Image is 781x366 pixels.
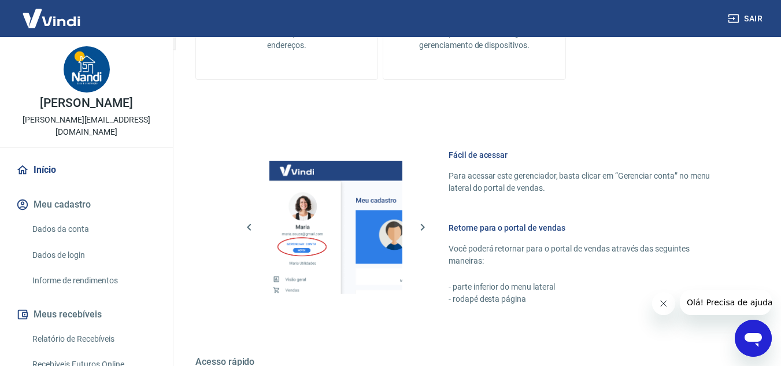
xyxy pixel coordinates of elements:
[32,19,57,28] div: v 4.0.25
[9,114,164,138] p: [PERSON_NAME][EMAIL_ADDRESS][DOMAIN_NAME]
[449,170,726,194] p: Para acessar este gerenciador, basta clicar em “Gerenciar conta” no menu lateral do portal de ven...
[122,67,131,76] img: tab_keywords_by_traffic_grey.svg
[652,292,675,315] iframe: Fechar mensagem
[28,243,159,267] a: Dados de login
[14,157,159,183] a: Início
[40,97,132,109] p: [PERSON_NAME]
[28,269,159,293] a: Informe de rendimentos
[135,68,186,76] div: Palavras-chave
[28,327,159,351] a: Relatório de Recebíveis
[14,192,159,217] button: Meu cadastro
[28,217,159,241] a: Dados da conta
[18,30,28,39] img: website_grey.svg
[7,8,97,17] span: Olá! Precisa de ajuda?
[61,68,88,76] div: Domínio
[735,320,772,357] iframe: Botão para abrir a janela de mensagens
[269,161,402,294] img: Imagem da dashboard mostrando o botão de gerenciar conta na sidebar no lado esquerdo
[48,67,57,76] img: tab_domain_overview_orange.svg
[449,293,726,305] p: - rodapé desta página
[30,30,165,39] div: [PERSON_NAME]: [DOMAIN_NAME]
[680,290,772,315] iframe: Mensagem da empresa
[64,46,110,93] img: ab7274eb-3bb3-4366-9af4-dccf4096313a.jpeg
[449,243,726,267] p: Você poderá retornar para o portal de vendas através das seguintes maneiras:
[14,302,159,327] button: Meus recebíveis
[449,149,726,161] h6: Fácil de acessar
[449,222,726,234] h6: Retorne para o portal de vendas
[14,1,89,36] img: Vindi
[18,19,28,28] img: logo_orange.svg
[449,281,726,293] p: - parte inferior do menu lateral
[726,8,767,29] button: Sair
